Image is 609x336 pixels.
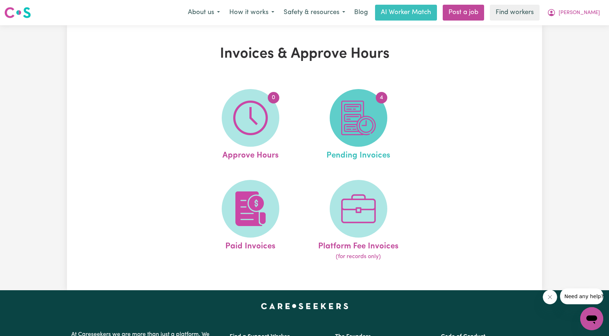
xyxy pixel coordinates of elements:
a: AI Worker Match [375,5,437,21]
a: Pending Invoices [307,89,410,162]
span: Approve Hours [222,147,279,162]
span: Need any help? [4,5,44,11]
h1: Invoices & Approve Hours [150,45,459,63]
span: 0 [268,92,279,103]
button: Safety & resources [279,5,350,20]
span: Platform Fee Invoices [318,238,398,253]
a: Approve Hours [199,89,302,162]
a: Paid Invoices [199,180,302,261]
a: Platform Fee Invoices(for records only) [307,180,410,261]
button: About us [183,5,225,20]
iframe: Button to launch messaging window [580,307,603,330]
a: Blog [350,5,372,21]
span: [PERSON_NAME] [559,9,600,17]
iframe: Message from company [560,288,603,304]
span: Pending Invoices [326,147,390,162]
iframe: Close message [543,290,557,304]
span: Paid Invoices [225,238,275,253]
button: My Account [542,5,605,20]
button: How it works [225,5,279,20]
a: Careseekers logo [4,4,31,21]
a: Careseekers home page [261,303,348,309]
span: 4 [376,92,387,103]
a: Post a job [443,5,484,21]
img: Careseekers logo [4,6,31,19]
span: (for records only) [336,252,381,261]
a: Find workers [490,5,540,21]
